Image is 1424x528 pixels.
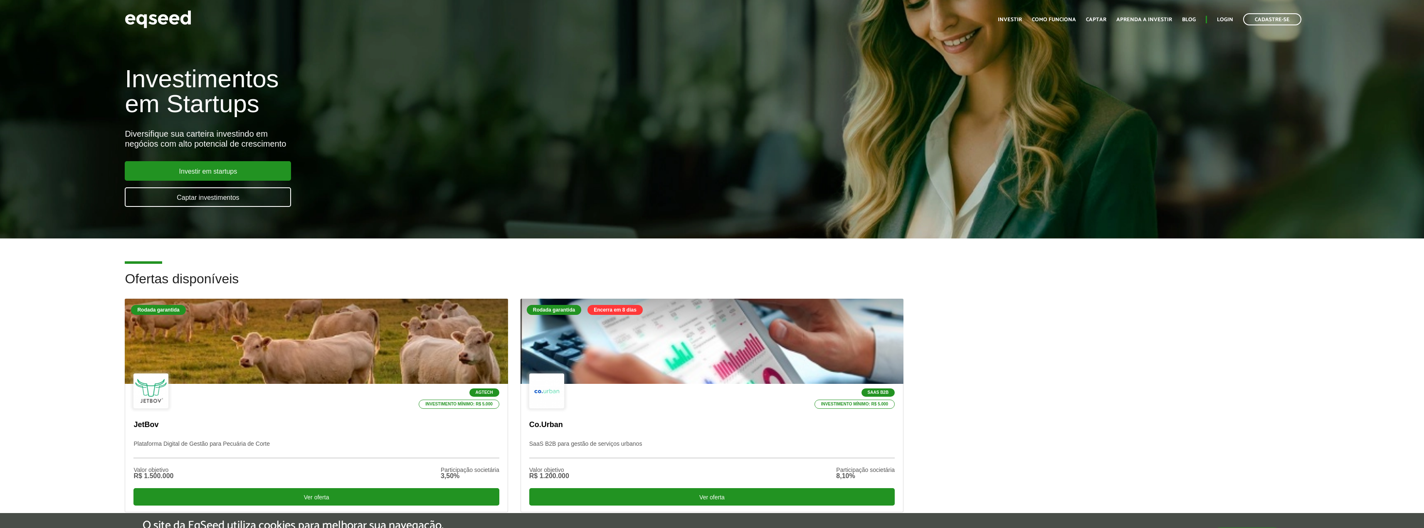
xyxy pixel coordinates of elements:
[529,420,895,430] p: Co.Urban
[529,440,895,458] p: SaaS B2B para gestão de serviços urbanos
[527,305,581,315] div: Rodada garantida
[441,473,499,479] div: 3,50%
[133,440,499,458] p: Plataforma Digital de Gestão para Pecuária de Corte
[587,305,643,315] div: Encerra em 8 dias
[125,129,824,149] div: Diversifique sua carteira investindo em negócios com alto potencial de crescimento
[521,299,903,512] a: Rodada garantida Encerra em 8 dias SaaS B2B Investimento mínimo: R$ 5.000 Co.Urban SaaS B2B para ...
[1217,17,1233,22] a: Login
[1116,17,1172,22] a: Aprenda a investir
[133,467,173,473] div: Valor objetivo
[529,473,569,479] div: R$ 1.200.000
[133,473,173,479] div: R$ 1.500.000
[125,299,508,512] a: Rodada garantida Agtech Investimento mínimo: R$ 5.000 JetBov Plataforma Digital de Gestão para Pe...
[125,272,1299,299] h2: Ofertas disponíveis
[529,467,569,473] div: Valor objetivo
[836,467,895,473] div: Participação societária
[133,420,499,430] p: JetBov
[441,467,499,473] div: Participação societária
[1182,17,1196,22] a: Blog
[125,187,291,207] a: Captar investimentos
[131,305,185,315] div: Rodada garantida
[529,488,895,506] div: Ver oferta
[125,66,824,116] h1: Investimentos em Startups
[836,473,895,479] div: 8,10%
[125,8,191,30] img: EqSeed
[998,17,1022,22] a: Investir
[1243,13,1301,25] a: Cadastre-se
[814,400,895,409] p: Investimento mínimo: R$ 5.000
[861,388,895,397] p: SaaS B2B
[1086,17,1106,22] a: Captar
[1032,17,1076,22] a: Como funciona
[419,400,499,409] p: Investimento mínimo: R$ 5.000
[469,388,499,397] p: Agtech
[133,488,499,506] div: Ver oferta
[125,161,291,181] a: Investir em startups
